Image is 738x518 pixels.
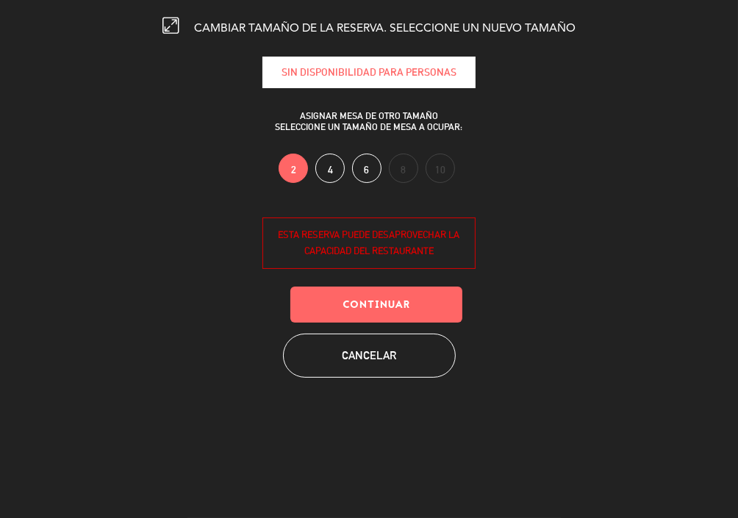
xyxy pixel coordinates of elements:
[194,23,576,35] span: CAMBIAR TAMAÑO DE LA RESERVA. SELECCIONE UN NUEVO TAMAÑO
[389,154,418,183] label: 8
[262,110,476,132] div: ASIGNAR MESA DE OTRO TAMAÑO SELECCIONE UN TAMAÑO DE MESA A OCUPAR:
[290,287,462,323] button: Continuar
[262,217,476,269] div: ESTA RESERVA PUEDE DESAPROVECHAR LA CAPACIDAD DEL RESTAURANTE
[352,154,381,183] label: 6
[279,154,308,183] label: 2
[315,154,345,183] label: 4
[426,154,455,183] label: 10
[262,57,476,88] div: SIN DISPONIBILIDAD PARA personas
[283,334,456,378] button: Cancelar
